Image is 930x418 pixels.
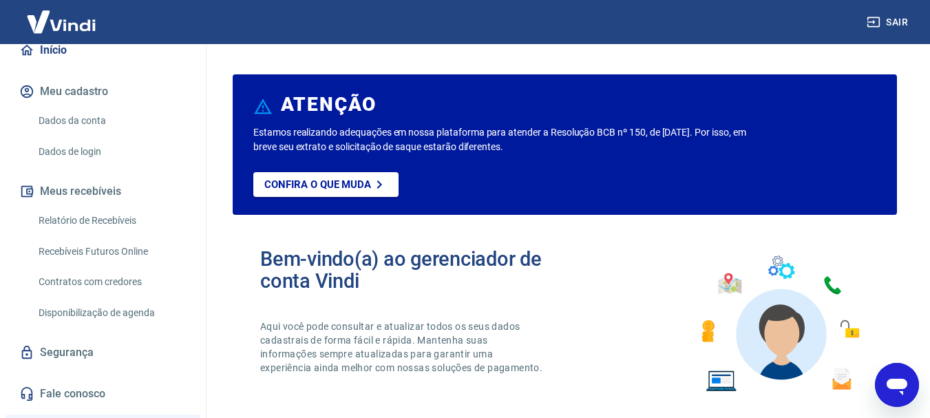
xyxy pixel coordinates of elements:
p: Aqui você pode consultar e atualizar todos os seus dados cadastrais de forma fácil e rápida. Mant... [260,320,545,375]
iframe: Botão para abrir a janela de mensagens [875,363,919,407]
a: Disponibilização de agenda [33,299,189,327]
h6: ATENÇÃO [281,98,377,112]
p: Estamos realizando adequações em nossa plataforma para atender a Resolução BCB nº 150, de [DATE].... [253,125,752,154]
button: Meu cadastro [17,76,189,107]
p: Confira o que muda [264,178,371,191]
a: Dados da conta [33,107,189,135]
button: Meus recebíveis [17,176,189,207]
a: Segurança [17,337,189,368]
a: Dados de login [33,138,189,166]
a: Confira o que muda [253,172,399,197]
a: Contratos com credores [33,268,189,296]
h2: Bem-vindo(a) ao gerenciador de conta Vindi [260,248,565,292]
img: Vindi [17,1,106,43]
a: Relatório de Recebíveis [33,207,189,235]
a: Recebíveis Futuros Online [33,238,189,266]
img: Imagem de um avatar masculino com diversos icones exemplificando as funcionalidades do gerenciado... [689,248,869,400]
a: Fale conosco [17,379,189,409]
button: Sair [864,10,913,35]
a: Início [17,35,189,65]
